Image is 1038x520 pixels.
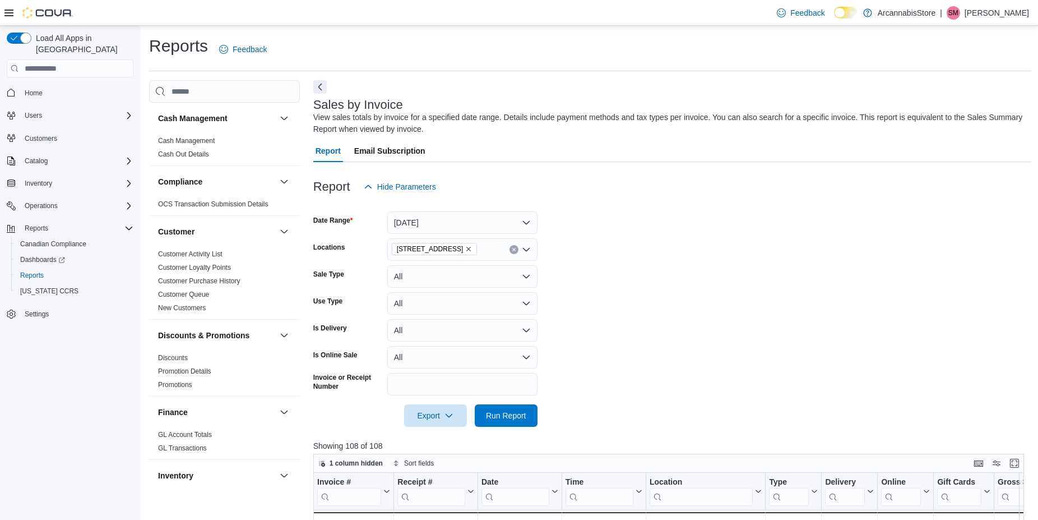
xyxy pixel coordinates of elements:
[149,247,300,319] div: Customer
[22,7,73,19] img: Cova
[881,477,921,506] div: Online
[937,477,981,488] div: Gift Cards
[387,292,537,315] button: All
[2,220,138,236] button: Reports
[825,477,874,506] button: Delivery
[481,477,549,506] div: Date
[388,457,438,470] button: Sort fields
[313,180,350,194] h3: Report
[20,240,86,249] span: Canadian Compliance
[317,477,390,506] button: Invoice #
[233,44,267,55] span: Feedback
[772,2,829,24] a: Feedback
[313,324,347,333] label: Is Delivery
[769,477,809,488] div: Type
[387,265,537,288] button: All
[20,271,44,280] span: Reports
[940,6,942,20] p: |
[2,176,138,191] button: Inventory
[650,477,762,506] button: Location
[158,200,268,208] a: OCS Transaction Submission Details
[937,477,981,506] div: Gift Card Sales
[158,430,212,439] span: GL Account Totals
[158,470,275,481] button: Inventory
[158,263,231,272] span: Customer Loyalty Points
[481,477,558,506] button: Date
[2,84,138,100] button: Home
[158,150,209,158] a: Cash Out Details
[566,477,633,506] div: Time
[277,112,291,125] button: Cash Management
[158,250,223,258] a: Customer Activity List
[158,113,275,124] button: Cash Management
[158,250,223,259] span: Customer Activity List
[158,226,194,237] h3: Customer
[277,406,291,419] button: Finance
[20,86,47,100] a: Home
[277,469,291,482] button: Inventory
[158,277,240,286] span: Customer Purchase History
[277,175,291,188] button: Compliance
[158,444,207,452] a: GL Transactions
[972,457,985,470] button: Keyboard shortcuts
[25,179,52,188] span: Inventory
[397,477,474,506] button: Receipt #
[149,35,208,57] h1: Reports
[158,407,188,418] h3: Finance
[25,134,57,143] span: Customers
[20,222,133,235] span: Reports
[404,404,467,427] button: Export
[158,150,209,159] span: Cash Out Details
[313,297,342,306] label: Use Type
[158,277,240,285] a: Customer Purchase History
[149,351,300,396] div: Discounts & Promotions
[149,428,300,459] div: Finance
[354,140,425,162] span: Email Subscription
[16,253,133,266] span: Dashboards
[397,243,464,255] span: [STREET_ADDRESS]
[2,108,138,123] button: Users
[769,477,809,506] div: Type
[158,303,206,312] span: New Customers
[878,6,936,20] p: ArcannabisStore
[475,404,537,427] button: Run Report
[317,477,381,488] div: Invoice #
[7,80,133,351] nav: Complex example
[387,211,537,234] button: [DATE]
[158,367,211,375] a: Promotion Details
[158,353,188,362] span: Discounts
[397,477,465,506] div: Receipt # URL
[16,237,91,251] a: Canadian Compliance
[215,38,271,61] a: Feedback
[158,470,193,481] h3: Inventory
[158,431,212,439] a: GL Account Totals
[20,255,65,264] span: Dashboards
[149,134,300,165] div: Cash Management
[313,112,1026,135] div: View sales totals by invoice for a specified date range. Details include payment methods and tax ...
[158,176,275,187] button: Compliance
[397,477,465,488] div: Receipt #
[158,290,209,299] span: Customer Queue
[650,477,753,488] div: Location
[937,477,990,506] button: Gift Cards
[392,243,478,255] span: 225 SE Marine Dr - 450229
[158,226,275,237] button: Customer
[20,222,53,235] button: Reports
[20,307,53,321] a: Settings
[313,373,383,391] label: Invoice or Receipt Number
[158,200,268,209] span: OCS Transaction Submission Details
[25,89,43,98] span: Home
[158,381,192,389] a: Promotions
[2,198,138,214] button: Operations
[317,477,381,506] div: Invoice #
[20,199,62,213] button: Operations
[377,181,436,192] span: Hide Parameters
[158,380,192,389] span: Promotions
[16,269,133,282] span: Reports
[20,177,57,190] button: Inventory
[158,354,188,362] a: Discounts
[313,80,327,94] button: Next
[313,243,345,252] label: Locations
[25,157,48,165] span: Catalog
[25,224,48,233] span: Reports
